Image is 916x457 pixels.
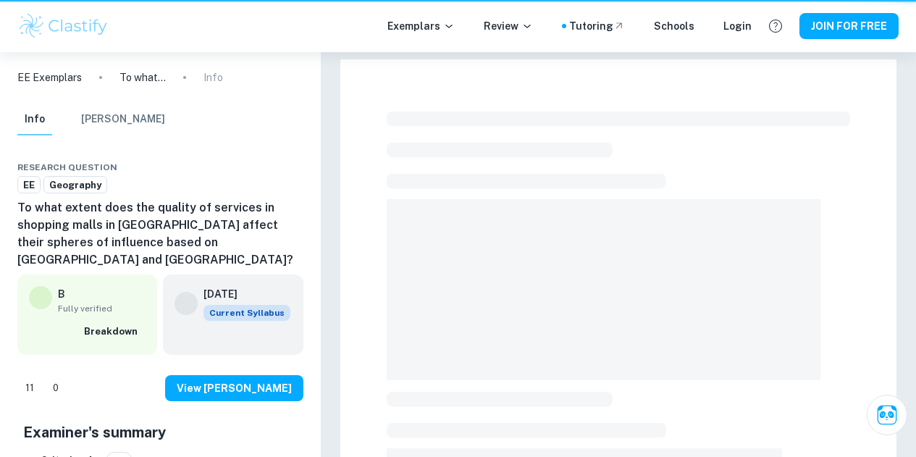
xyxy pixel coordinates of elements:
div: Download [263,159,274,176]
span: EE [18,178,40,193]
h6: To what extent does the quality of services in shopping malls in [GEOGRAPHIC_DATA] affect their s... [17,199,303,269]
button: Ask Clai [867,395,907,435]
button: Breakdown [80,321,146,343]
div: This exemplar is based on the current syllabus. Feel free to refer to it for inspiration/ideas wh... [203,305,290,321]
h6: [DATE] [203,286,279,302]
span: Fully verified [58,302,146,315]
span: Research question [17,161,117,174]
p: Review [484,18,533,34]
h5: Examiner's summary [23,422,298,443]
a: Login [723,18,752,34]
a: Geography [43,176,107,194]
button: JOIN FOR FREE [799,13,899,39]
button: [PERSON_NAME] [81,104,165,135]
span: Current Syllabus [203,305,290,321]
div: Report issue [292,159,303,176]
a: Schools [654,18,694,34]
div: Dislike [45,377,67,400]
p: Info [203,70,223,85]
div: Share [248,159,260,176]
img: Clastify logo [17,12,109,41]
div: Bookmark [277,159,289,176]
span: 11 [17,381,42,395]
a: EE Exemplars [17,70,82,85]
button: Help and Feedback [763,14,788,38]
p: Exemplars [387,18,455,34]
p: B [58,286,65,302]
a: Tutoring [569,18,625,34]
p: To what extent does the quality of services in shopping malls in [GEOGRAPHIC_DATA] affect their s... [119,70,166,85]
a: EE [17,176,41,194]
span: Geography [44,178,106,193]
div: Like [17,377,42,400]
button: Info [17,104,52,135]
span: 0 [45,381,67,395]
button: View [PERSON_NAME] [165,375,303,401]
